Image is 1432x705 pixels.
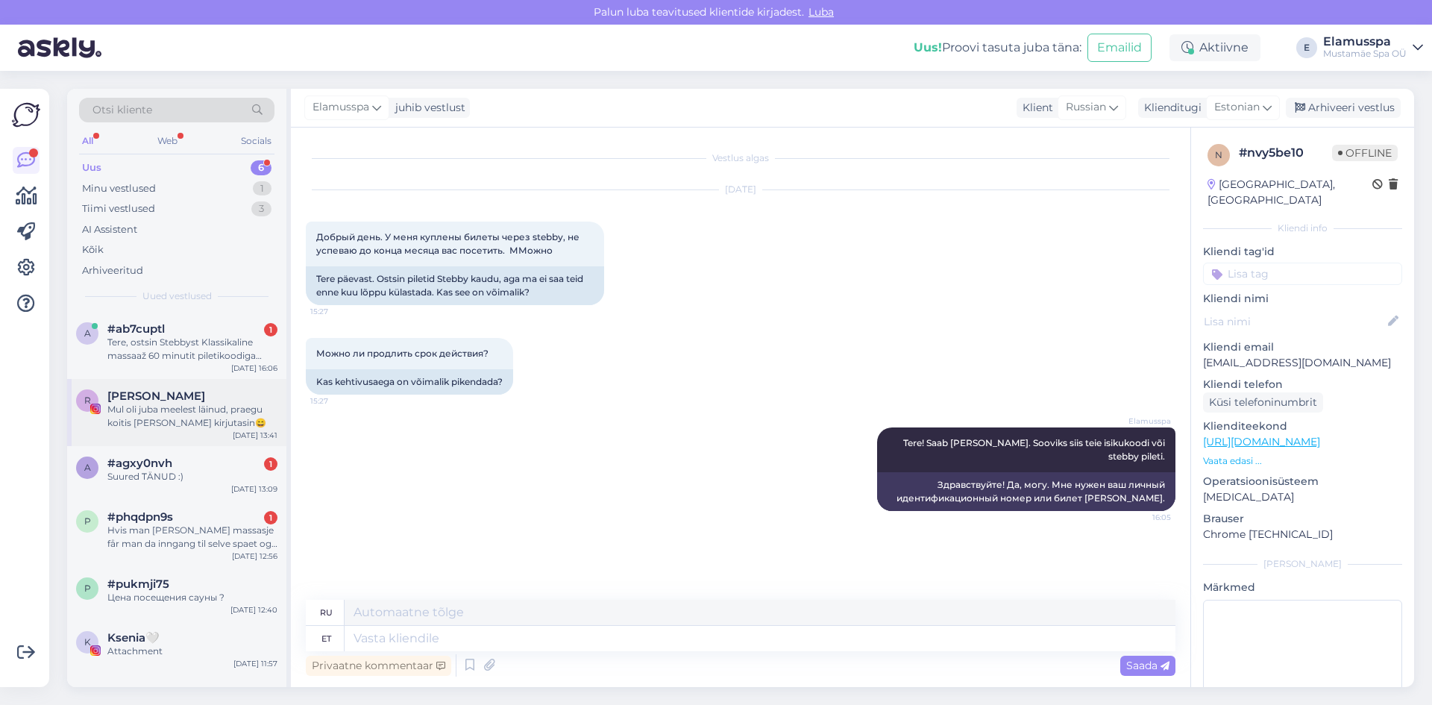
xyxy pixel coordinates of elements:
[107,577,169,591] span: #pukmji75
[1203,489,1402,505] p: [MEDICAL_DATA]
[253,181,271,196] div: 1
[1203,377,1402,392] p: Kliendi telefon
[1214,99,1260,116] span: Estonian
[107,524,277,551] div: Hvis man [PERSON_NAME] massasje får man da inngang til selve spaet og bassenget [PERSON_NAME] får...
[1169,34,1260,61] div: Aktiivne
[230,604,277,615] div: [DATE] 12:40
[1087,34,1152,62] button: Emailid
[1203,222,1402,235] div: Kliendi info
[1138,100,1202,116] div: Klienditugi
[1203,339,1402,355] p: Kliendi email
[1203,419,1402,434] p: Klienditeekond
[306,266,604,305] div: Tere päevast. Ostsin piletid Stebby kaudu, aga ma ei saa teid enne kuu lõppu külastada. Kas see o...
[84,328,91,339] span: a
[82,160,101,175] div: Uus
[310,395,366,407] span: 15:27
[107,336,277,363] div: Tere, ostsin Stebbyst Klassikaline massaaž 60 minutit piletikoodiga SB59EGJMNRSX. Soovin broneeri...
[1203,580,1402,595] p: Märkmed
[251,201,271,216] div: 3
[82,181,156,196] div: Minu vestlused
[107,510,173,524] span: #phqdpn9s
[107,389,205,403] span: RAINER BÕKOV
[306,183,1175,196] div: [DATE]
[804,5,838,19] span: Luba
[316,231,582,256] span: Добрый день. У меня куплены билеты через stebby, не успеваю до конца месяца вас посетить. ММожно
[1203,435,1320,448] a: [URL][DOMAIN_NAME]
[233,430,277,441] div: [DATE] 13:41
[142,289,212,303] span: Uued vestlused
[84,395,91,406] span: R
[264,511,277,524] div: 1
[107,470,277,483] div: Suured TÄNUD :)
[84,516,91,527] span: p
[321,626,331,651] div: et
[107,403,277,430] div: Mul oli juba meelest läinud, praegu koitis [PERSON_NAME] kirjutasin😄
[306,369,513,395] div: Kas kehtivusaega on võimalik pikendada?
[1017,100,1053,116] div: Klient
[1239,144,1332,162] div: # nvy5be10
[84,462,91,473] span: a
[107,645,277,658] div: Attachment
[914,40,942,54] b: Uus!
[1204,313,1385,330] input: Lisa nimi
[1115,512,1171,523] span: 16:05
[1323,36,1407,48] div: Elamusspa
[310,306,366,317] span: 15:27
[1126,659,1169,672] span: Saada
[82,222,137,237] div: AI Assistent
[1203,355,1402,371] p: [EMAIL_ADDRESS][DOMAIN_NAME]
[238,131,274,151] div: Socials
[82,242,104,257] div: Kõik
[1203,474,1402,489] p: Operatsioonisüsteem
[232,551,277,562] div: [DATE] 12:56
[1203,527,1402,542] p: Chrome [TECHNICAL_ID]
[12,101,40,129] img: Askly Logo
[903,437,1167,462] span: Tere! Saab [PERSON_NAME]. Sooviks siis teie isikukoodi või stebby pileti.
[1323,36,1423,60] a: ElamusspaMustamäe Spa OÜ
[306,656,451,676] div: Privaatne kommentaar
[1332,145,1398,161] span: Offline
[1203,392,1323,413] div: Küsi telefoninumbrit
[107,591,277,604] div: Цена посещения сауны ?
[84,583,91,594] span: p
[1215,149,1222,160] span: n
[264,457,277,471] div: 1
[1296,37,1317,58] div: E
[79,131,96,151] div: All
[107,322,165,336] span: #ab7cuptl
[1066,99,1106,116] span: Russian
[107,631,160,645] span: Ksenia🤍
[320,600,333,625] div: ru
[82,263,143,278] div: Arhiveeritud
[1286,98,1401,118] div: Arhiveeri vestlus
[389,100,465,116] div: juhib vestlust
[231,483,277,495] div: [DATE] 13:09
[316,348,489,359] span: Можно ли продлить срок действия?
[914,39,1081,57] div: Proovi tasuta juba täna:
[313,99,369,116] span: Elamusspa
[1115,416,1171,427] span: Elamusspa
[84,636,91,648] span: K
[231,363,277,374] div: [DATE] 16:06
[264,323,277,336] div: 1
[877,472,1175,511] div: Здравствуйте! Да, могу. Мне нужен ваш личный идентификационный номер или билет [PERSON_NAME].
[107,457,172,470] span: #agxy0nvh
[154,131,180,151] div: Web
[306,151,1175,165] div: Vestlus algas
[1203,291,1402,307] p: Kliendi nimi
[1203,511,1402,527] p: Brauser
[1203,244,1402,260] p: Kliendi tag'id
[92,102,152,118] span: Otsi kliente
[1323,48,1407,60] div: Mustamäe Spa OÜ
[251,160,271,175] div: 6
[1208,177,1372,208] div: [GEOGRAPHIC_DATA], [GEOGRAPHIC_DATA]
[82,201,155,216] div: Tiimi vestlused
[1203,557,1402,571] div: [PERSON_NAME]
[1203,263,1402,285] input: Lisa tag
[233,658,277,669] div: [DATE] 11:57
[1203,454,1402,468] p: Vaata edasi ...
